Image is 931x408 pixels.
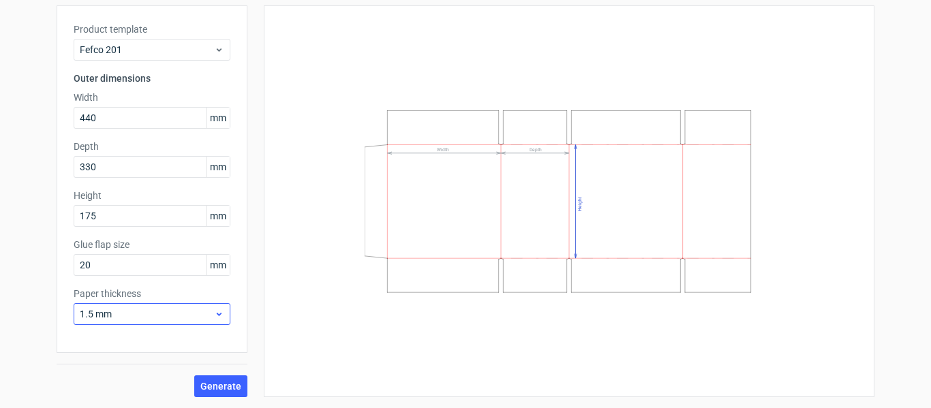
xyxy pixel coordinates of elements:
[74,22,230,36] label: Product template
[206,157,230,177] span: mm
[206,108,230,128] span: mm
[200,381,241,391] span: Generate
[74,140,230,153] label: Depth
[74,189,230,202] label: Height
[74,238,230,251] label: Glue flap size
[206,255,230,275] span: mm
[80,43,214,57] span: Fefco 201
[194,375,247,397] button: Generate
[74,72,230,85] h3: Outer dimensions
[206,206,230,226] span: mm
[74,91,230,104] label: Width
[530,147,542,153] text: Depth
[577,197,583,211] text: Height
[74,287,230,300] label: Paper thickness
[80,307,214,321] span: 1.5 mm
[437,147,449,153] text: Width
